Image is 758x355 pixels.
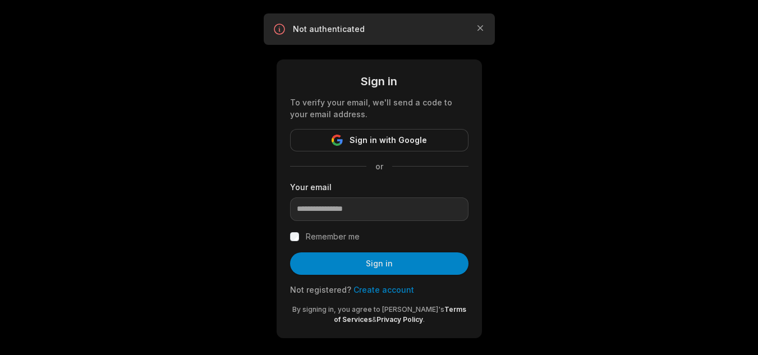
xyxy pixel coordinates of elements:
[350,133,427,147] span: Sign in with Google
[290,96,468,120] div: To verify your email, we'll send a code to your email address.
[293,24,466,35] p: Not authenticated
[423,315,425,324] span: .
[372,315,376,324] span: &
[292,305,444,313] span: By signing in, you agree to [PERSON_NAME]'s
[290,285,351,294] span: Not registered?
[290,73,468,90] div: Sign in
[353,285,414,294] a: Create account
[290,252,468,275] button: Sign in
[290,181,468,193] label: Your email
[366,160,392,172] span: or
[290,129,468,151] button: Sign in with Google
[306,230,360,243] label: Remember me
[334,305,466,324] a: Terms of Services
[376,315,423,324] a: Privacy Policy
